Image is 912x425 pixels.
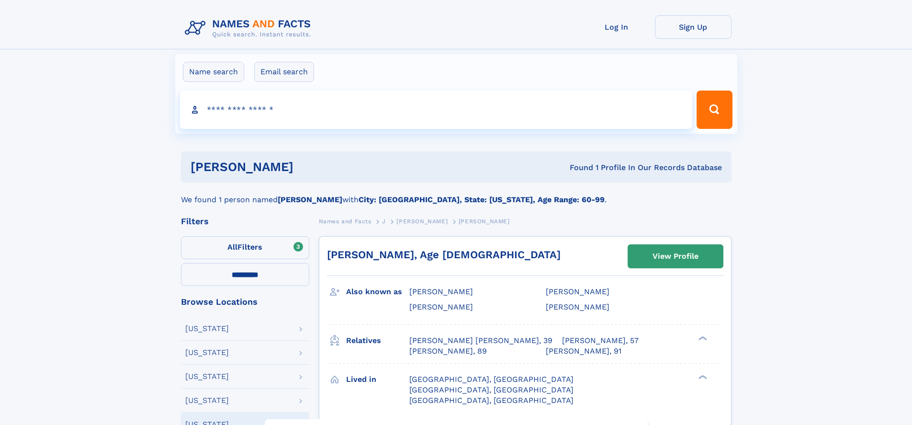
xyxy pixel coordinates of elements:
span: [GEOGRAPHIC_DATA], [GEOGRAPHIC_DATA] [409,375,574,384]
a: Names and Facts [319,215,372,227]
div: We found 1 person named with . [181,183,732,206]
label: Name search [183,62,244,82]
div: View Profile [653,245,698,267]
span: [PERSON_NAME] [409,287,473,296]
b: [PERSON_NAME] [278,195,342,204]
div: [US_STATE] [185,325,229,333]
a: [PERSON_NAME] [PERSON_NAME], 39 [409,335,552,346]
b: City: [GEOGRAPHIC_DATA], State: [US_STATE], Age Range: 60-99 [359,195,605,204]
a: [PERSON_NAME] [396,215,448,227]
span: [GEOGRAPHIC_DATA], [GEOGRAPHIC_DATA] [409,396,574,405]
a: [PERSON_NAME], 89 [409,346,487,356]
span: [PERSON_NAME] [546,287,609,296]
div: Found 1 Profile In Our Records Database [431,162,722,173]
div: [US_STATE] [185,397,229,404]
span: All [227,242,237,252]
span: [PERSON_NAME] [396,218,448,225]
h3: Also known as [346,284,409,300]
a: [PERSON_NAME], 91 [546,346,621,356]
div: Browse Locations [181,298,309,306]
div: [US_STATE] [185,373,229,380]
span: [PERSON_NAME] [546,302,609,311]
span: J [382,218,386,225]
a: Sign Up [655,15,732,39]
span: [PERSON_NAME] [409,302,473,311]
a: [PERSON_NAME], Age [DEMOGRAPHIC_DATA] [327,249,561,261]
label: Filters [181,236,309,259]
span: [GEOGRAPHIC_DATA], [GEOGRAPHIC_DATA] [409,385,574,394]
a: [PERSON_NAME], 57 [562,335,639,346]
a: Log In [578,15,655,39]
input: search input [180,91,693,129]
div: ❯ [696,374,708,380]
div: Filters [181,217,309,226]
label: Email search [254,62,314,82]
div: ❯ [696,335,708,341]
a: J [382,215,386,227]
span: [PERSON_NAME] [459,218,510,225]
img: Logo Names and Facts [181,15,319,41]
h3: Relatives [346,333,409,349]
div: [US_STATE] [185,349,229,356]
h1: [PERSON_NAME] [191,161,432,173]
h3: Lived in [346,371,409,388]
a: View Profile [628,245,723,268]
button: Search Button [697,91,732,129]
